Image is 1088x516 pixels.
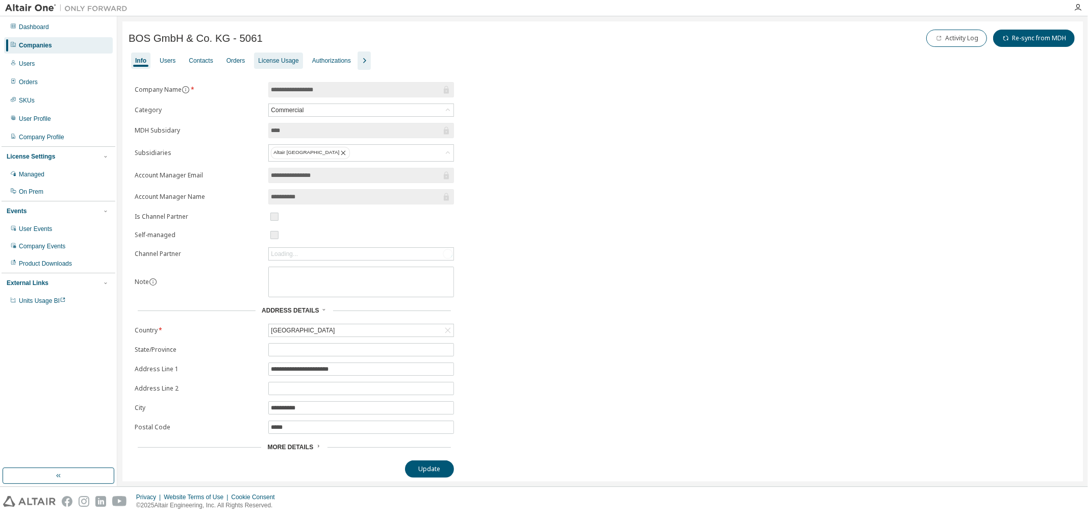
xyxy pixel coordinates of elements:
[164,493,231,501] div: Website Terms of Use
[19,297,66,304] span: Units Usage BI
[19,23,49,31] div: Dashboard
[5,3,133,13] img: Altair One
[19,41,52,49] div: Companies
[95,496,106,507] img: linkedin.svg
[269,248,453,260] div: Loading...
[62,496,72,507] img: facebook.svg
[135,231,262,239] label: Self-managed
[269,324,453,337] div: [GEOGRAPHIC_DATA]
[7,152,55,161] div: License Settings
[269,105,305,116] div: Commercial
[993,30,1075,47] button: Re-sync from MDH
[19,133,64,141] div: Company Profile
[19,96,35,105] div: SKUs
[189,57,213,65] div: Contacts
[269,145,453,161] div: Altair [GEOGRAPHIC_DATA]
[405,460,454,478] button: Update
[19,260,72,268] div: Product Downloads
[135,404,262,412] label: City
[112,496,127,507] img: youtube.svg
[269,104,453,116] div: Commercial
[135,213,262,221] label: Is Channel Partner
[19,78,38,86] div: Orders
[19,170,44,178] div: Managed
[271,250,298,258] div: Loading...
[19,188,43,196] div: On Prem
[135,193,262,201] label: Account Manager Name
[135,384,262,393] label: Address Line 2
[135,250,262,258] label: Channel Partner
[7,279,48,287] div: External Links
[149,278,157,286] button: information
[182,86,190,94] button: information
[3,496,56,507] img: altair_logo.svg
[312,57,351,65] div: Authorizations
[135,171,262,179] label: Account Manager Email
[19,225,52,233] div: User Events
[258,57,298,65] div: License Usage
[79,496,89,507] img: instagram.svg
[136,493,164,501] div: Privacy
[135,423,262,431] label: Postal Code
[269,325,336,336] div: [GEOGRAPHIC_DATA]
[231,493,281,501] div: Cookie Consent
[262,307,319,314] span: Address Details
[135,346,262,354] label: State/Province
[135,126,262,135] label: MDH Subsidary
[226,57,245,65] div: Orders
[7,207,27,215] div: Events
[136,501,281,510] p: © 2025 Altair Engineering, Inc. All Rights Reserved.
[19,115,51,123] div: User Profile
[267,444,313,451] span: More Details
[160,57,175,65] div: Users
[135,106,262,114] label: Category
[271,147,350,159] div: Altair [GEOGRAPHIC_DATA]
[19,60,35,68] div: Users
[129,33,263,44] span: BOS GmbH & Co. KG - 5061
[135,277,149,286] label: Note
[135,86,262,94] label: Company Name
[19,242,65,250] div: Company Events
[135,149,262,157] label: Subsidiaries
[135,365,262,373] label: Address Line 1
[135,326,262,334] label: Country
[135,57,146,65] div: Info
[926,30,987,47] button: Activity Log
